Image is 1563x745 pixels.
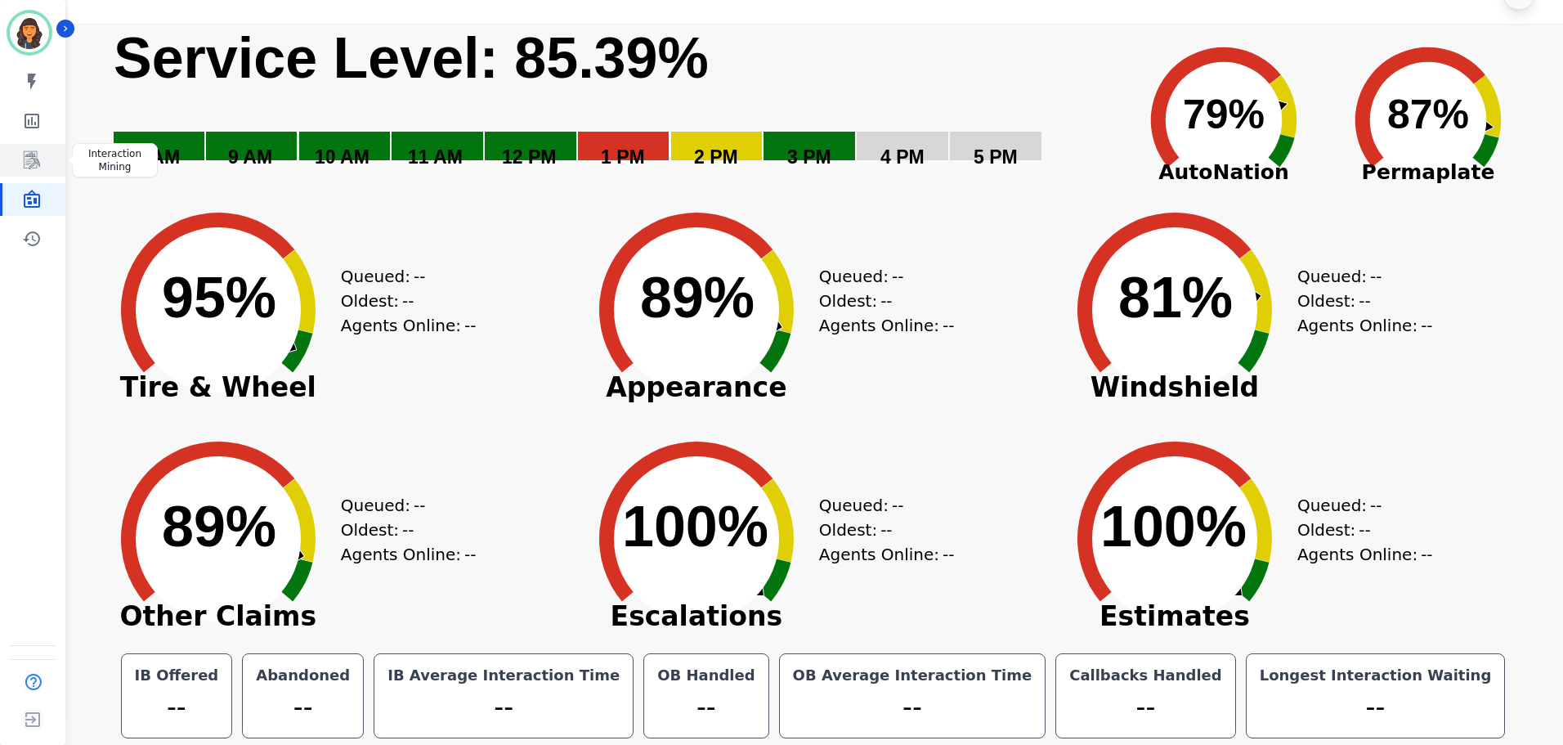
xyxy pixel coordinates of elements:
div: Agents Online: [341,542,480,567]
div: IB Offered [132,664,222,687]
text: 79% [1183,92,1265,137]
text: 1 PM [601,146,645,168]
div: -- [790,687,1036,728]
text: 11 AM [408,146,463,168]
span: -- [880,518,892,542]
span: Tire & Wheel [96,379,341,396]
span: -- [1370,264,1382,289]
div: -- [132,687,222,728]
div: Oldest: [341,289,464,313]
div: OB Average Interaction Time [790,664,1036,687]
span: -- [943,542,954,567]
span: -- [880,289,892,313]
div: -- [253,687,353,728]
svg: Service Level: 0% [112,24,1118,191]
div: Agents Online: [819,313,958,338]
span: Windshield [1052,379,1297,396]
text: 81% [1118,266,1233,330]
text: 87% [1387,92,1469,137]
div: OB Handled [654,664,758,687]
text: 100% [1100,495,1247,559]
text: Service Level: 85.39% [114,26,709,90]
span: -- [1421,542,1432,567]
span: Estimates [1052,608,1297,625]
span: Appearance [574,379,819,396]
text: 5 PM [974,146,1018,168]
div: Oldest: [1297,518,1420,542]
span: -- [414,493,425,518]
span: -- [1359,518,1370,542]
div: Queued: [341,264,464,289]
img: Bordered avatar [10,13,49,52]
span: -- [414,264,425,289]
text: 10 AM [315,146,369,168]
div: Agents Online: [1297,313,1436,338]
div: -- [654,687,758,728]
span: Permaplate [1326,157,1530,188]
div: Queued: [819,264,942,289]
div: IB Average Interaction Time [384,664,623,687]
text: 100% [622,495,768,559]
text: 2 PM [694,146,738,168]
span: -- [1359,289,1370,313]
div: Queued: [1297,493,1420,518]
div: Oldest: [1297,289,1420,313]
text: 4 PM [880,146,925,168]
div: Oldest: [341,518,464,542]
div: Queued: [819,493,942,518]
div: Oldest: [819,518,942,542]
span: Escalations [574,608,819,625]
span: -- [892,264,903,289]
span: Other Claims [96,608,341,625]
div: Queued: [341,493,464,518]
span: -- [1421,313,1432,338]
text: 9 AM [228,146,272,168]
span: -- [464,313,476,338]
div: Oldest: [819,289,942,313]
text: 89% [640,266,755,330]
div: Longest Interaction Waiting [1256,664,1495,687]
span: -- [402,518,414,542]
div: -- [1066,687,1225,728]
div: Callbacks Handled [1066,664,1225,687]
text: 89% [162,495,276,559]
span: -- [892,493,903,518]
div: Agents Online: [819,542,958,567]
div: -- [1256,687,1495,728]
text: 8 AM [136,146,180,168]
text: 95% [162,266,276,330]
div: Abandoned [253,664,353,687]
span: -- [402,289,414,313]
div: Agents Online: [1297,542,1436,567]
div: -- [384,687,623,728]
span: -- [464,542,476,567]
span: -- [1370,493,1382,518]
text: 12 PM [502,146,556,168]
div: Agents Online: [341,313,480,338]
div: Queued: [1297,264,1420,289]
span: AutoNation [1122,157,1326,188]
text: 3 PM [787,146,831,168]
span: -- [943,313,954,338]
